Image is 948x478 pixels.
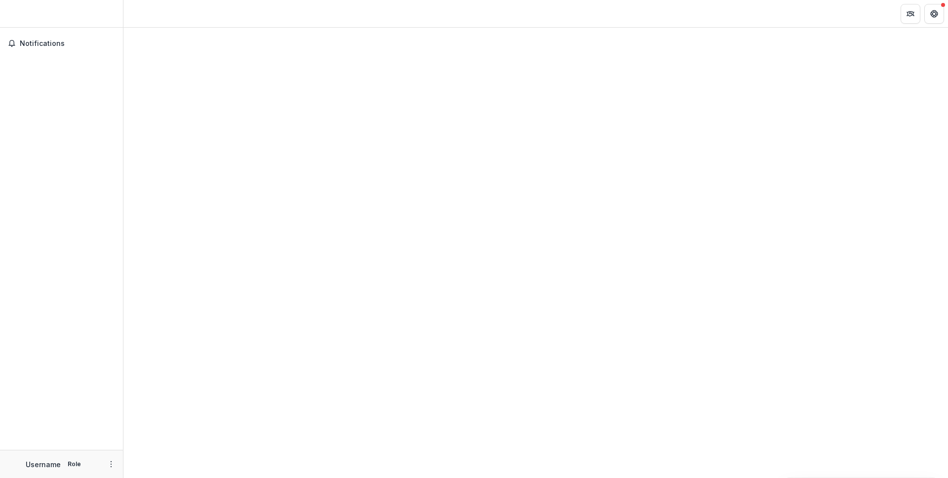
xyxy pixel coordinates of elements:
[924,4,944,24] button: Get Help
[20,40,115,48] span: Notifications
[901,4,920,24] button: Partners
[65,460,84,469] p: Role
[26,459,61,470] p: Username
[105,458,117,470] button: More
[4,36,119,51] button: Notifications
